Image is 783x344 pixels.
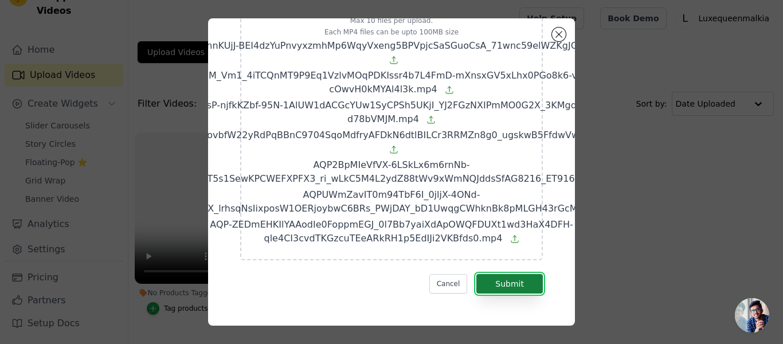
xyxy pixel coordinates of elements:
[92,28,691,37] p: Each MP4 files can be upto 100MB size
[92,16,691,25] p: Max 10 files per upload.
[476,274,543,294] button: Submit
[92,130,691,140] span: AQOfliiMlTWEgJpi6KnT6DovbfW22yRdPqBBnC9704SqoMdfryAFDkN6dtlBILCr3RRMZn8g0_ugskwB5FfdwVwwhrSombeIs...
[151,159,615,184] span: AQP2BpMIeVfVX-6LSkLx6m6rnNb-MExpCaSwoT5s1SewKPCWEFXPFX3_ri_wLkC5M4L2ydZ88tWv9xWmNQJddsSfAG8216_ET...
[735,298,769,333] div: Open chat
[210,219,573,244] span: AQP-ZEDmEHKIlYAAodIe0FoppmEGJ_0l7Bb7yaiXdApOWQFDUXt1wd3HaX4DFH-qle4CI3cvdTKGzcuTEeARkRH1p5EdIJi2V...
[165,189,601,214] span: AQPUWmZavIT0m94TbF6I_0jljX-4ONd-DQ8rK7OX_lrhsqNsIixposW1OERjoybwC6BRs_PWjDAY_bD1UwqgCWhknBk8pMLGH...
[122,100,661,124] span: AQO9vHsMTvV8tQsP-njfkKZbf-95N-1AlUW1dACGcYUw1SyCPSh5UKjI_YJ2FGzNXIPmMO0G2X_3KMgqmlo3V_c8XkMy4B-d7...
[138,70,644,95] span: AQMrvR_SEVy5M_Vm1_4iTCQnMT9P9Eq1VzlvMOqPDKIssr4b7L4FmD-mXnsxGV5xLhx0PGo8k6-vZFtm4g2BPPa-cOwvH0kMY...
[429,274,468,294] button: Cancel
[94,40,690,51] span: AQMjlXjeyohchjNtDcOGsnnKUjJ-BEI4dzYuPnvyxzmhMp6WqyVxeng5BPVpjcSaSGuoCsA_71wnc59elWZKgJOu7_DMsDfw-...
[552,28,566,41] button: Close modal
